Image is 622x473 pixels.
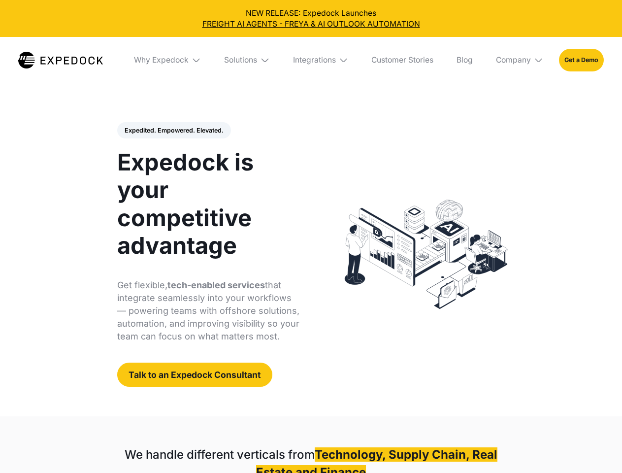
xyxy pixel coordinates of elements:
div: NEW RELEASE: Expedock Launches [8,8,615,30]
p: Get flexible, that integrate seamlessly into your workflows — powering teams with offshore soluti... [117,279,300,343]
div: Company [496,55,531,65]
div: Why Expedock [134,55,189,65]
div: Why Expedock [126,37,209,83]
strong: tech-enabled services [167,280,265,290]
iframe: Chat Widget [573,426,622,473]
div: Solutions [224,55,257,65]
a: Get a Demo [559,49,604,71]
strong: We handle different verticals from [125,447,315,462]
div: Company [488,37,551,83]
a: FREIGHT AI AGENTS - FREYA & AI OUTLOOK AUTOMATION [8,19,615,30]
h1: Expedock is your competitive advantage [117,148,300,259]
a: Customer Stories [363,37,441,83]
div: Integrations [285,37,356,83]
div: Solutions [217,37,278,83]
a: Talk to an Expedock Consultant [117,363,272,387]
div: Integrations [293,55,336,65]
a: Blog [449,37,480,83]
